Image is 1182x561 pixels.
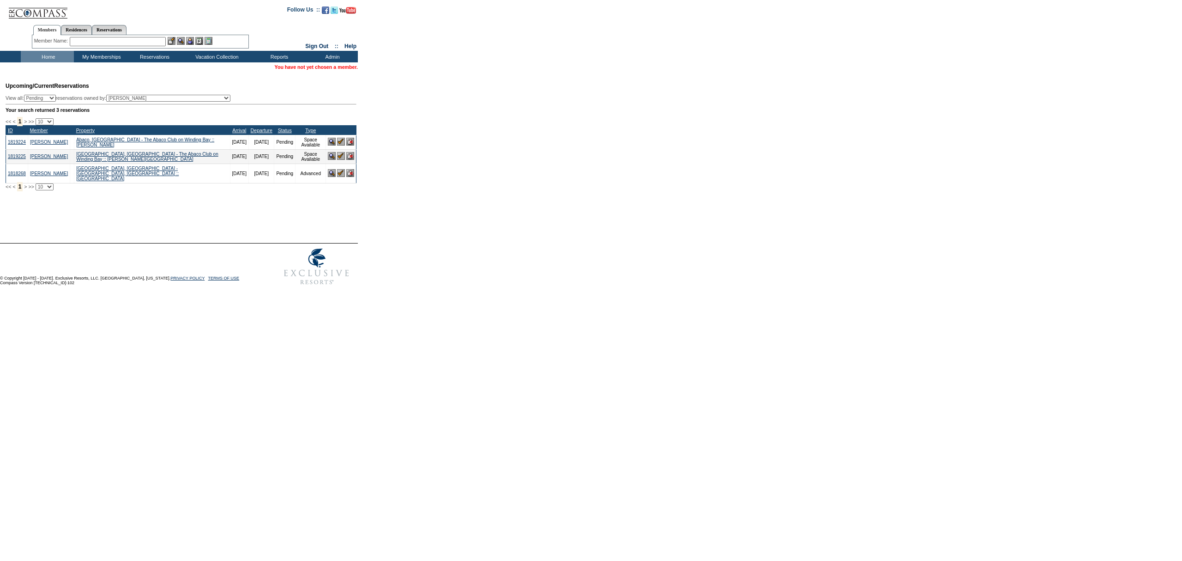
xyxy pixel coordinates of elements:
[274,164,295,183] td: Pending
[322,6,329,14] img: Become our fan on Facebook
[346,138,354,146] img: Cancel Reservation
[287,6,320,17] td: Follow Us ::
[6,95,235,102] div: View all: reservations owned by:
[76,152,218,162] a: [GEOGRAPHIC_DATA], [GEOGRAPHIC_DATA] - The Abaco Club on Winding Bay :: [PERSON_NAME][GEOGRAPHIC_...
[337,138,345,146] img: Confirm Reservation
[168,37,175,45] img: b_edit.gif
[328,169,336,177] img: View Reservation
[30,171,68,176] a: [PERSON_NAME]
[275,64,358,70] span: You have not yet chosen a member.
[76,128,95,133] a: Property
[249,135,274,149] td: [DATE]
[205,37,212,45] img: b_calculator.gif
[328,152,336,160] img: View Reservation
[249,164,274,183] td: [DATE]
[74,51,127,62] td: My Memberships
[24,119,27,124] span: >
[24,184,27,189] span: >
[76,137,214,147] a: Abaco, [GEOGRAPHIC_DATA] - The Abaco Club on Winding Bay :: [PERSON_NAME]
[30,154,68,159] a: [PERSON_NAME]
[305,43,328,49] a: Sign Out
[180,51,252,62] td: Vacation Collection
[337,169,345,177] img: Confirm Reservation
[339,9,356,15] a: Subscribe to our YouTube Channel
[305,128,316,133] a: Type
[8,140,26,145] a: 1819224
[252,51,305,62] td: Reports
[305,51,358,62] td: Admin
[30,128,48,133] a: Member
[275,244,358,290] img: Exclusive Resorts
[232,128,246,133] a: Arrival
[30,140,68,145] a: [PERSON_NAME]
[331,6,338,14] img: Follow us on Twitter
[274,149,295,164] td: Pending
[208,276,240,280] a: TERMS OF USE
[346,169,354,177] img: Cancel Reservation
[170,276,205,280] a: PRIVACY POLICY
[76,166,179,181] a: [GEOGRAPHIC_DATA], [GEOGRAPHIC_DATA] - [GEOGRAPHIC_DATA], [GEOGRAPHIC_DATA] :: [GEOGRAPHIC_DATA]
[6,119,11,124] span: <<
[195,37,203,45] img: Reservations
[274,135,295,149] td: Pending
[278,128,292,133] a: Status
[12,119,15,124] span: <
[328,138,336,146] img: View Reservation
[8,128,13,133] a: ID
[34,37,70,45] div: Member Name:
[251,128,272,133] a: Departure
[17,117,23,126] span: 1
[335,43,338,49] span: ::
[322,9,329,15] a: Become our fan on Facebook
[295,135,326,149] td: Space Available
[177,37,185,45] img: View
[21,51,74,62] td: Home
[8,154,26,159] a: 1819225
[12,184,15,189] span: <
[33,25,61,35] a: Members
[249,149,274,164] td: [DATE]
[6,83,54,89] span: Upcoming/Current
[337,152,345,160] img: Confirm Reservation
[61,25,92,35] a: Residences
[17,182,23,191] span: 1
[28,184,34,189] span: >>
[6,107,356,113] div: Your search returned 3 reservations
[339,7,356,14] img: Subscribe to our YouTube Channel
[28,119,34,124] span: >>
[344,43,356,49] a: Help
[230,164,248,183] td: [DATE]
[6,184,11,189] span: <<
[6,83,89,89] span: Reservations
[331,9,338,15] a: Follow us on Twitter
[127,51,180,62] td: Reservations
[230,135,248,149] td: [DATE]
[186,37,194,45] img: Impersonate
[230,149,248,164] td: [DATE]
[346,152,354,160] img: Cancel Reservation
[8,171,26,176] a: 1818268
[295,164,326,183] td: Advanced
[92,25,127,35] a: Reservations
[295,149,326,164] td: Space Available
